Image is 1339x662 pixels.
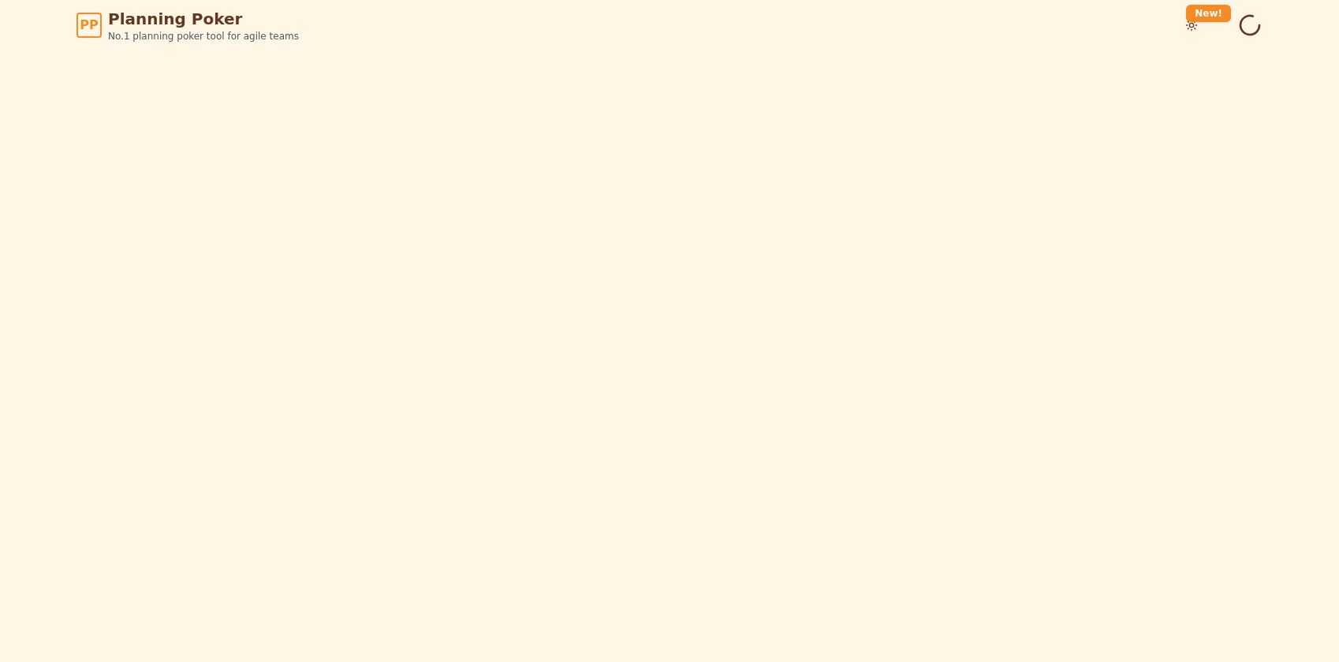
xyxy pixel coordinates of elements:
div: New! [1186,5,1231,22]
span: Planning Poker [108,8,299,30]
button: New! [1177,11,1206,39]
span: No.1 planning poker tool for agile teams [108,30,299,43]
span: PP [80,16,98,35]
a: PPPlanning PokerNo.1 planning poker tool for agile teams [76,8,299,43]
